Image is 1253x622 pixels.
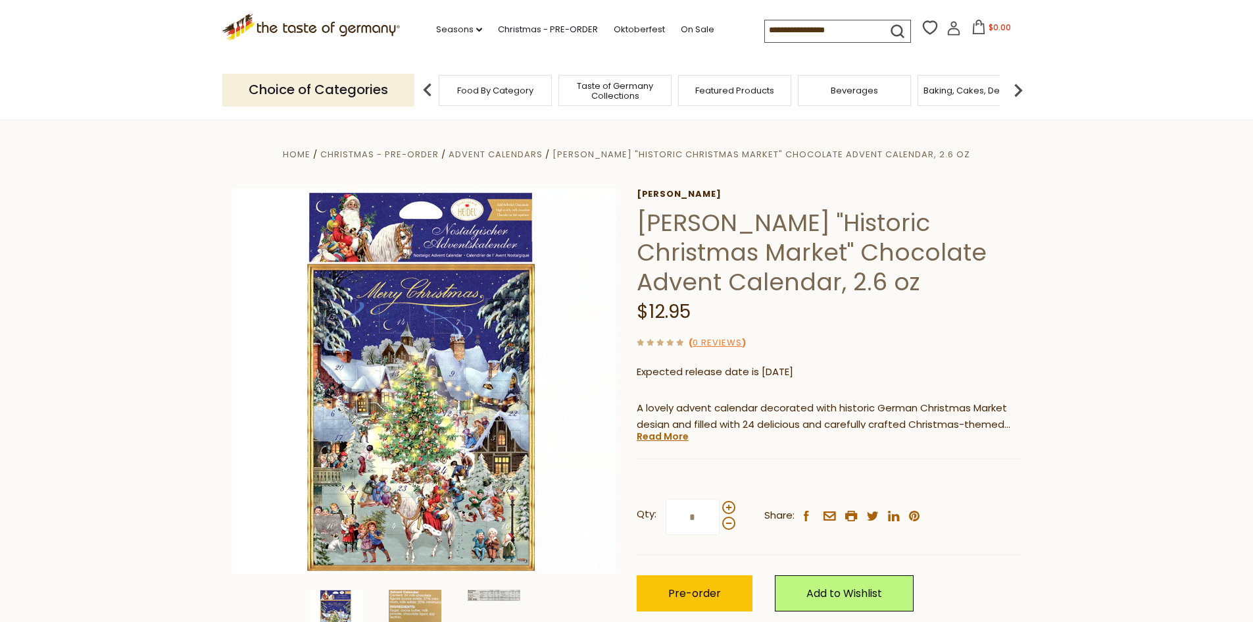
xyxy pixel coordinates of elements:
[989,22,1011,33] span: $0.00
[562,81,668,101] a: Taste of Germany Collections
[614,22,665,37] a: Oktoberfest
[637,189,1021,199] a: [PERSON_NAME]
[666,499,720,535] input: Qty:
[232,189,617,574] img: Heidel "Historic Christmas Market" Chocolate Advent Calendar, 2.6 oz
[693,336,742,350] a: 0 Reviews
[414,77,441,103] img: previous arrow
[923,86,1025,95] a: Baking, Cakes, Desserts
[1005,77,1031,103] img: next arrow
[222,74,414,106] p: Choice of Categories
[436,22,482,37] a: Seasons
[468,590,520,601] img: Heidel "Historic Christmas Market" Chocolate Advent Calendar, 2.6 oz
[283,148,310,161] a: Home
[764,507,795,524] span: Share:
[637,430,689,443] a: Read More
[320,148,439,161] a: Christmas - PRE-ORDER
[695,86,774,95] a: Featured Products
[681,22,714,37] a: On Sale
[498,22,598,37] a: Christmas - PRE-ORDER
[637,299,691,324] span: $12.95
[637,400,1021,433] p: A lovely advent calendar decorated with historic German Christmas Market design and filled with 2...
[637,364,1021,380] p: Expected release date is [DATE]
[964,20,1020,39] button: $0.00
[775,575,914,611] a: Add to Wishlist
[668,586,721,601] span: Pre-order
[637,575,752,611] button: Pre-order
[457,86,533,95] a: Food By Category
[637,208,1021,297] h1: [PERSON_NAME] "Historic Christmas Market" Chocolate Advent Calendar, 2.6 oz
[637,506,656,523] strong: Qty:
[831,86,878,95] a: Beverages
[449,148,543,161] a: Advent Calendars
[553,148,970,161] a: [PERSON_NAME] "Historic Christmas Market" Chocolate Advent Calendar, 2.6 oz
[689,336,746,349] span: ( )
